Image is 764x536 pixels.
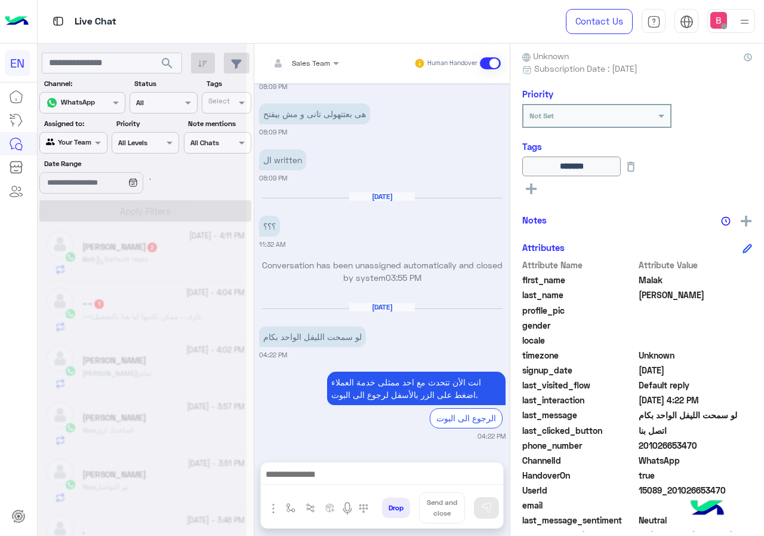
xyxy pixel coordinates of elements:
[522,484,636,497] span: UserId
[642,9,666,34] a: tab
[741,216,751,226] img: add
[259,216,280,237] p: 10/7/2025, 11:32 AM
[478,431,506,441] small: 04:22 PM
[522,319,636,332] span: gender
[430,408,503,428] div: الرجوع الى البوت
[522,50,569,62] span: Unknown
[327,372,506,405] p: 13/10/2025, 4:22 PM
[522,424,636,437] span: last_clicked_button
[259,326,366,347] p: 13/10/2025, 4:22 PM
[522,364,636,376] span: signup_date
[522,215,547,225] h6: Notes
[639,349,753,362] span: Unknown
[427,59,478,68] small: Human Handover
[266,501,281,516] img: send attachment
[534,62,637,75] span: Subscription Date : [DATE]
[259,149,306,170] p: 9/7/2025, 8:09 PM
[522,499,636,512] span: email
[321,498,340,518] button: create order
[359,504,368,513] img: make a call
[522,334,636,347] span: locale
[686,488,728,530] img: hulul-logo.png
[639,289,753,301] span: Abdelrhman
[639,409,753,421] span: لو سمحت الليفل الواحد بكام
[207,96,230,109] div: Select
[639,364,753,376] span: 2025-07-09T11:50:50.32Z
[419,492,465,523] button: Send and close
[259,350,287,360] small: 04:22 PM
[349,303,415,311] h6: [DATE]
[639,319,753,332] span: null
[522,274,636,286] span: first_name
[522,439,636,452] span: phone_number
[639,259,753,271] span: Attribute Value
[522,469,636,482] span: HandoverOn
[639,379,753,391] span: Default reply
[522,409,636,421] span: last_message
[522,514,636,526] span: last_message_sentiment
[639,499,753,512] span: null
[522,141,752,152] h6: Tags
[639,454,753,467] span: 2
[259,240,285,249] small: 11:32 AM
[131,169,152,189] div: loading...
[480,502,492,514] img: send message
[566,9,633,34] a: Contact Us
[680,15,694,29] img: tab
[522,289,636,301] span: last_name
[522,88,553,99] h6: Priority
[259,127,287,137] small: 08:09 PM
[259,103,370,124] p: 9/7/2025, 8:09 PM
[647,15,661,29] img: tab
[639,424,753,437] span: اتصل بنا
[349,192,415,201] h6: [DATE]
[340,501,355,516] img: send voice note
[522,349,636,362] span: timezone
[522,259,636,271] span: Attribute Name
[325,503,335,513] img: create order
[5,9,29,34] img: Logo
[522,304,636,317] span: profile_pic
[710,12,727,29] img: userImage
[522,379,636,391] span: last_visited_flow
[259,173,287,183] small: 08:09 PM
[386,272,421,283] span: 03:55 PM
[639,394,753,406] span: 2025-10-13T13:22:18.091Z
[529,111,554,120] b: Not Set
[286,503,295,513] img: select flow
[737,14,752,29] img: profile
[301,498,321,518] button: Trigger scenario
[522,394,636,406] span: last_interaction
[259,82,287,91] small: 08:09 PM
[639,484,753,497] span: 15089_201026653470
[639,334,753,347] span: null
[522,454,636,467] span: ChannelId
[639,439,753,452] span: 201026653470
[259,259,506,284] p: Conversation has been unassigned automatically and closed by system
[281,498,301,518] button: select flow
[522,242,565,253] h6: Attributes
[306,503,315,513] img: Trigger scenario
[639,469,753,482] span: true
[721,216,731,226] img: notes
[5,50,30,76] div: EN
[51,14,66,29] img: tab
[75,14,116,30] p: Live Chat
[292,59,330,68] span: Sales Team
[639,514,753,526] span: 0
[639,274,753,286] span: Malak
[382,498,410,518] button: Drop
